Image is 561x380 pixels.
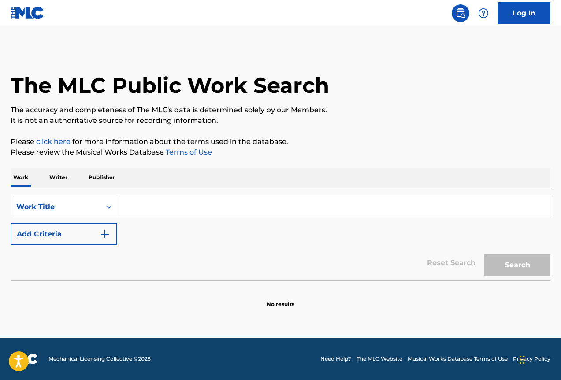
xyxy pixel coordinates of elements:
[164,148,212,156] a: Terms of Use
[517,338,561,380] div: Widget de chat
[11,7,45,19] img: MLC Logo
[475,4,492,22] div: Help
[11,223,117,245] button: Add Criteria
[408,355,508,363] a: Musical Works Database Terms of Use
[517,338,561,380] iframe: Chat Widget
[11,354,38,364] img: logo
[11,168,31,187] p: Work
[520,347,525,373] div: Arrastrar
[11,196,550,280] form: Search Form
[100,229,110,240] img: 9d2ae6d4665cec9f34b9.svg
[455,8,466,18] img: search
[320,355,351,363] a: Need Help?
[16,202,96,212] div: Work Title
[48,355,151,363] span: Mechanical Licensing Collective © 2025
[357,355,402,363] a: The MLC Website
[36,137,71,146] a: click here
[513,355,550,363] a: Privacy Policy
[11,115,550,126] p: It is not an authoritative source for recording information.
[267,290,294,308] p: No results
[498,2,550,24] a: Log In
[11,147,550,158] p: Please review the Musical Works Database
[11,105,550,115] p: The accuracy and completeness of The MLC's data is determined solely by our Members.
[452,4,469,22] a: Public Search
[11,137,550,147] p: Please for more information about the terms used in the database.
[478,8,489,18] img: help
[86,168,118,187] p: Publisher
[47,168,70,187] p: Writer
[11,72,329,99] h1: The MLC Public Work Search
